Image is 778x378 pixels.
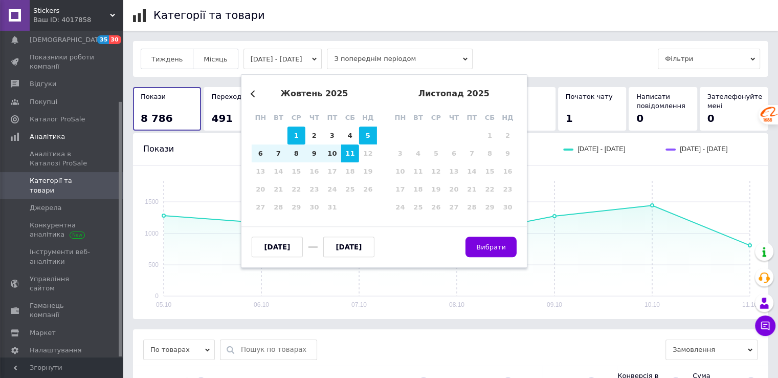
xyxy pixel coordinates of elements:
[445,180,463,198] div: Not available четвер, 20-е листопада 2025 р.
[305,162,323,180] div: Not available четвер, 16-е жовтня 2025 р.
[287,198,305,216] div: Not available середа, 29-е жовтня 2025 р.
[241,340,312,360] input: Пошук по товарах
[391,180,409,198] div: Not available понеділок, 17-е листопада 2025 р.
[323,162,341,180] div: Not available п’ятниця, 17-е жовтня 2025 р.
[270,162,287,180] div: Not available вівторок, 14-е жовтня 2025 р.
[30,115,85,124] span: Каталог ProSale
[145,230,159,237] text: 1000
[463,162,481,180] div: Not available п’ятниця, 14-е листопада 2025 р.
[359,109,377,127] div: нд
[305,127,323,144] div: Choose четвер, 2-е жовтня 2025 р.
[287,180,305,198] div: Not available середа, 22-е жовтня 2025 р.
[30,275,95,293] span: Управління сайтом
[427,198,445,216] div: Not available середа, 26-е листопада 2025 р.
[409,180,427,198] div: Not available вівторок, 18-е листопада 2025 р.
[30,132,65,141] span: Аналітика
[463,144,481,162] div: Not available п’ятниця, 7-е листопада 2025 р.
[30,221,95,239] span: Конкурентна аналітика
[30,53,95,71] span: Показники роботи компанії
[547,301,562,308] text: 09.10
[151,55,183,63] span: Тиждень
[427,144,445,162] div: Not available середа, 5-е листопада 2025 р.
[30,203,61,213] span: Джерела
[499,127,517,144] div: Not available неділя, 2-е листопада 2025 р.
[707,112,715,124] span: 0
[30,97,57,107] span: Покупці
[153,9,265,22] h1: Категорії та товари
[323,180,341,198] div: Not available п’ятниця, 24-е жовтня 2025 р.
[636,93,685,110] span: Написати повідомлення
[409,109,427,127] div: вт
[481,144,499,162] div: Not available субота, 8-е листопада 2025 р.
[97,35,109,44] span: 35
[109,35,121,44] span: 30
[445,144,463,162] div: Not available четвер, 6-е листопада 2025 р.
[155,292,159,300] text: 0
[481,127,499,144] div: Not available субота, 1-е листопада 2025 р.
[148,261,159,268] text: 500
[391,198,409,216] div: Not available понеділок, 24-е листопада 2025 р.
[341,109,359,127] div: сб
[287,127,305,144] div: Choose середа, 1-е жовтня 2025 р.
[465,237,517,257] button: Вибрати
[251,90,258,97] button: Previous Month
[644,301,660,308] text: 10.10
[254,301,269,308] text: 06.10
[566,112,573,124] span: 1
[30,79,56,89] span: Відгуки
[359,180,377,198] div: Not available неділя, 26-е жовтня 2025 р.
[305,144,323,162] div: Choose четвер, 9-е жовтня 2025 р.
[252,89,377,98] div: жовтень 2025
[270,198,287,216] div: Not available вівторок, 28-е жовтня 2025 р.
[156,301,171,308] text: 05.10
[30,247,95,266] span: Інструменти веб-аналітики
[305,198,323,216] div: Not available четвер, 30-е жовтня 2025 р.
[359,162,377,180] div: Not available неділя, 19-е жовтня 2025 р.
[499,144,517,162] div: Not available неділя, 9-е листопада 2025 р.
[755,316,775,336] button: Чат з покупцем
[463,180,481,198] div: Not available п’ятниця, 21-е листопада 2025 р.
[391,144,409,162] div: Not available понеділок, 3-є листопада 2025 р.
[463,198,481,216] div: Not available п’ятниця, 28-е листопада 2025 р.
[323,144,341,162] div: Choose п’ятниця, 10-е жовтня 2025 р.
[252,109,270,127] div: пн
[287,144,305,162] div: Choose середа, 8-е жовтня 2025 р.
[499,109,517,127] div: нд
[341,144,359,162] div: Choose субота, 11-е жовтня 2025 р.
[252,144,270,162] div: Choose понеділок, 6-е жовтня 2025 р.
[270,109,287,127] div: вт
[141,93,166,100] span: Покази
[391,127,517,216] div: month 2025-11
[427,162,445,180] div: Not available середа, 12-е листопада 2025 р.
[327,49,473,69] span: З попереднім періодом
[193,49,238,69] button: Місяць
[252,198,270,216] div: Not available понеділок, 27-е жовтня 2025 р.
[243,49,322,69] button: [DATE] - [DATE]
[270,180,287,198] div: Not available вівторок, 21-е жовтня 2025 р.
[141,49,193,69] button: Тиждень
[305,109,323,127] div: чт
[351,301,367,308] text: 07.10
[427,180,445,198] div: Not available середа, 19-е листопада 2025 р.
[141,112,173,124] span: 8 786
[481,198,499,216] div: Not available субота, 29-е листопада 2025 р.
[481,109,499,127] div: сб
[270,144,287,162] div: Choose вівторок, 7-е жовтня 2025 р.
[658,49,760,69] span: Фільтри
[665,340,758,360] span: Замовлення
[636,112,643,124] span: 0
[341,180,359,198] div: Not available субота, 25-е жовтня 2025 р.
[204,55,227,63] span: Місяць
[323,198,341,216] div: Not available п’ятниця, 31-е жовтня 2025 р.
[499,162,517,180] div: Not available неділя, 16-е листопада 2025 р.
[30,35,105,45] span: [DEMOGRAPHIC_DATA]
[252,127,377,216] div: month 2025-10
[499,198,517,216] div: Not available неділя, 30-е листопада 2025 р.
[481,162,499,180] div: Not available субота, 15-е листопада 2025 р.
[252,180,270,198] div: Not available понеділок, 20-е жовтня 2025 р.
[449,301,464,308] text: 08.10
[30,150,95,168] span: Аналітика в Каталозі ProSale
[742,301,758,308] text: 11.10
[391,109,409,127] div: пн
[341,162,359,180] div: Not available субота, 18-е жовтня 2025 р.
